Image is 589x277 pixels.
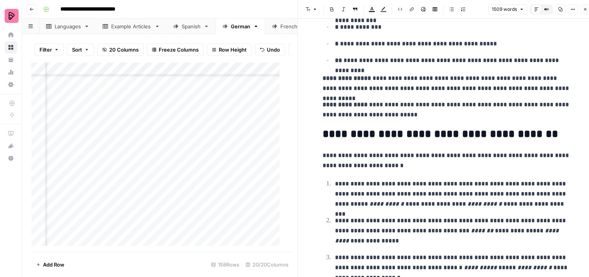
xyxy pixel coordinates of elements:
[242,258,292,271] div: 20/20 Columns
[5,41,17,54] a: Browse
[5,140,17,152] button: What's new?
[39,19,96,34] a: Languages
[43,261,64,268] span: Add Row
[5,54,17,66] a: Your Data
[111,23,151,30] div: Example Articles
[255,43,285,56] button: Undo
[31,258,69,271] button: Add Row
[267,46,280,54] span: Undo
[216,19,265,34] a: German
[159,46,199,54] span: Freeze Columns
[280,23,298,30] div: French
[5,152,17,164] button: Help + Support
[5,66,17,78] a: Usage
[5,78,17,91] a: Settings
[182,23,201,30] div: Spanish
[97,43,144,56] button: 20 Columns
[167,19,216,34] a: Spanish
[265,19,313,34] a: French
[488,4,527,14] button: 1509 words
[67,43,94,56] button: Sort
[39,46,52,54] span: Filter
[207,43,252,56] button: Row Height
[231,23,250,30] div: German
[96,19,167,34] a: Example Articles
[72,46,82,54] span: Sort
[5,9,19,23] img: Preply Logo
[5,127,17,140] a: AirOps Academy
[5,6,17,26] button: Workspace: Preply
[492,6,517,13] span: 1509 words
[5,29,17,41] a: Home
[55,23,81,30] div: Languages
[109,46,139,54] span: 20 Columns
[147,43,204,56] button: Freeze Columns
[219,46,247,54] span: Row Height
[208,258,242,271] div: 158 Rows
[34,43,64,56] button: Filter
